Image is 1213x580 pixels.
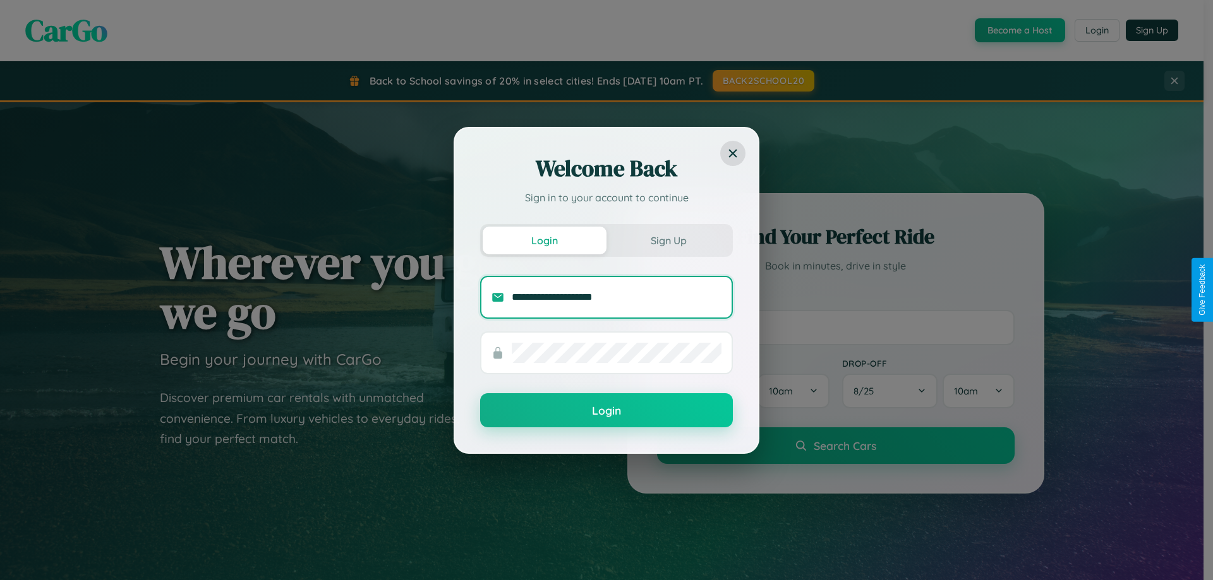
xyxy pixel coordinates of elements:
[1198,264,1207,316] div: Give Feedback
[480,190,733,205] p: Sign in to your account to continue
[480,153,733,184] h2: Welcome Back
[606,227,730,254] button: Sign Up
[483,227,606,254] button: Login
[480,393,733,427] button: Login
